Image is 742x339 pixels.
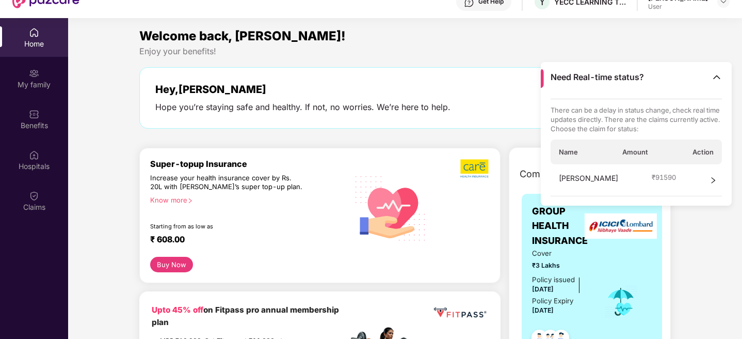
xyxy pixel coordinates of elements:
[532,296,573,306] div: Policy Expiry
[29,150,39,160] img: svg+xml;base64,PHN2ZyBpZD0iSG9zcGl0YWxzIiB4bWxucz0iaHR0cDovL3d3dy53My5vcmcvMjAwMC9zdmciIHdpZHRoPS...
[532,306,554,314] span: [DATE]
[532,285,554,293] span: [DATE]
[29,27,39,38] img: svg+xml;base64,PHN2ZyBpZD0iSG9tZSIgeG1sbnM9Imh0dHA6Ly93d3cudzMub3JnLzIwMDAvc3ZnIiB3aWR0aD0iMjAiIG...
[187,198,193,204] span: right
[150,174,304,192] div: Increase your health insurance cover by Rs. 20L with [PERSON_NAME]’s super top-up plan.
[152,305,203,315] b: Upto 45% off
[520,167,601,181] span: Company benefits
[139,28,346,43] span: Welcome back, [PERSON_NAME]!
[150,196,342,203] div: Know more
[652,173,676,182] span: ₹ 91590
[532,248,590,259] span: Cover
[139,46,671,57] div: Enjoy your benefits!
[155,83,450,96] div: Hey, [PERSON_NAME]
[622,147,648,157] span: Amount
[692,147,714,157] span: Action
[29,191,39,201] img: svg+xml;base64,PHN2ZyBpZD0iQ2xhaW0iIHhtbG5zPSJodHRwOi8vd3d3LnczLm9yZy8yMDAwL3N2ZyIgd2lkdGg9IjIwIi...
[29,109,39,119] img: svg+xml;base64,PHN2ZyBpZD0iQmVuZWZpdHMiIHhtbG5zPSJodHRwOi8vd3d3LnczLm9yZy8yMDAwL3N2ZyIgd2lkdGg9Ij...
[709,173,717,188] span: right
[150,257,193,272] button: Buy Now
[155,102,450,113] div: Hope you’re staying safe and healthy. If not, no worries. We’re here to help.
[150,159,348,169] div: Super-topup Insurance
[29,68,39,79] img: svg+xml;base64,PHN2ZyB3aWR0aD0iMjAiIGhlaWdodD0iMjAiIHZpZXdCb3g9IjAgMCAyMCAyMCIgZmlsbD0ibm9uZSIgeG...
[604,285,638,319] img: icon
[559,147,578,157] span: Name
[712,72,722,82] img: Toggle Icon
[348,164,433,251] img: svg+xml;base64,PHN2ZyB4bWxucz0iaHR0cDovL3d3dy53My5vcmcvMjAwMC9zdmciIHhtbG5zOnhsaW5rPSJodHRwOi8vd3...
[152,305,339,327] b: on Fitpass pro annual membership plan
[551,105,722,133] p: There can be a delay in status change, check real time updates directly. There are the claims cur...
[150,234,338,246] div: ₹ 608.00
[432,304,488,321] img: fppp.png
[551,72,644,83] span: Need Real-time status?
[150,223,304,230] div: Starting from as low as
[532,204,590,248] span: GROUP HEALTH INSURANCE
[648,3,708,11] div: User
[585,213,657,239] img: insurerLogo
[559,173,618,188] span: [PERSON_NAME]
[532,260,590,270] span: ₹3 Lakhs
[460,159,490,178] img: b5dec4f62d2307b9de63beb79f102df3.png
[532,274,575,285] div: Policy issued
